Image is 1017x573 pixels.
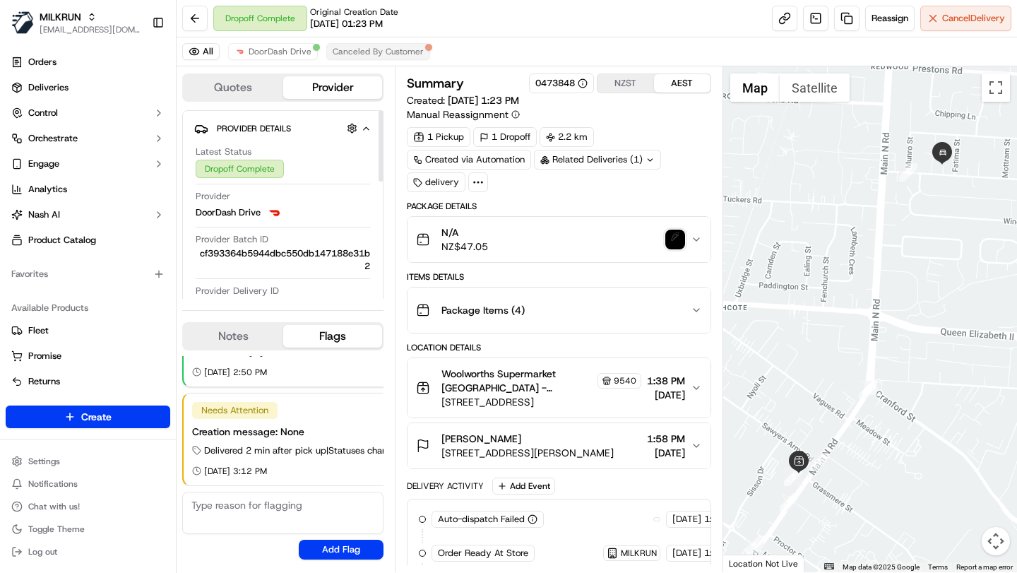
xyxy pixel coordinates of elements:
[597,74,654,93] button: NZST
[492,478,555,495] button: Add Event
[982,73,1010,102] button: Toggle fullscreen view
[14,135,40,160] img: 1736555255976-a54dd68f-1ca7-489b-9aae-adbdc363a1c4
[44,257,114,268] span: [PERSON_NAME]
[6,102,170,124] button: Control
[40,24,141,35] button: [EMAIL_ADDRESS][DOMAIN_NAME]
[81,410,112,424] span: Create
[824,563,834,569] button: Keyboard shortcuts
[249,46,311,57] span: DoorDash Drive
[234,46,246,57] img: doordash_logo_v2.png
[408,217,710,262] button: N/ANZ$47.05signature_proof_of_delivery image
[28,56,56,69] span: Orders
[407,150,531,170] a: Created via Automation
[6,297,170,319] div: Available Products
[865,6,915,31] button: Reassign
[204,466,267,477] span: [DATE] 3:12 PM
[441,303,525,317] span: Package Items ( 4 )
[784,468,802,486] div: 3
[6,127,170,150] button: Orchestrate
[326,43,430,60] button: Canceled By Customer
[780,493,798,512] div: 2
[28,350,61,362] span: Promise
[8,310,114,336] a: 📗Knowledge Base
[117,219,122,230] span: •
[228,43,318,60] button: DoorDash Drive
[28,258,40,269] img: 1736555255976-a54dd68f-1ca7-489b-9aae-adbdc363a1c4
[28,375,60,388] span: Returns
[28,324,49,337] span: Fleet
[28,501,80,512] span: Chat with us!
[192,425,650,439] div: Creation message: None
[6,345,170,367] button: Promise
[28,316,108,330] span: Knowledge Base
[647,432,685,446] span: 1:58 PM
[672,547,701,560] span: [DATE]
[6,497,170,516] button: Chat with us!
[621,548,657,559] span: MILKRUN
[125,219,154,230] span: [DATE]
[407,107,509,122] span: Manual Reassignment
[441,446,614,460] span: [STREET_ADDRESS][PERSON_NAME]
[196,190,230,203] span: Provider
[899,163,917,182] div: 9
[654,74,710,93] button: AEST
[727,554,773,572] a: Open this area in Google Maps (opens a new window)
[44,219,114,230] span: [PERSON_NAME]
[473,127,537,147] div: 1 Dropoff
[196,146,251,158] span: Latest Status
[28,234,96,247] span: Product Catalog
[28,220,40,231] img: 1736555255976-a54dd68f-1ca7-489b-9aae-adbdc363a1c4
[182,43,220,60] button: All
[40,10,81,24] button: MILKRUN
[672,513,701,526] span: [DATE]
[810,453,828,471] div: 4
[665,230,685,249] button: signature_proof_of_delivery image
[6,51,170,73] a: Orders
[28,546,57,557] span: Log out
[408,358,710,418] button: Woolworths Supermarket [GEOGRAPHIC_DATA] - Northlands Store Manager9540[STREET_ADDRESS]1:38 PM[DATE]
[310,18,383,30] span: [DATE] 01:23 PM
[30,135,55,160] img: 4281594248423_2fcf9dad9f2a874258b8_72.png
[196,285,279,297] span: Provider Delivery ID
[14,57,257,79] p: Welcome 👋
[407,201,710,212] div: Package Details
[6,153,170,175] button: Engage
[6,263,170,285] div: Favorites
[266,204,283,221] img: doordash_logo_v2.png
[928,563,948,571] a: Terms (opens in new tab)
[408,288,710,333] button: Package Items (4)
[723,555,804,572] div: Location Not Live
[920,6,1011,31] button: CancelDelivery
[780,73,850,102] button: Show satellite imagery
[283,76,383,99] button: Provider
[64,135,232,149] div: Start new chat
[407,127,470,147] div: 1 Pickup
[730,73,780,102] button: Show street map
[194,117,371,140] button: Provider Details
[219,181,257,198] button: See all
[11,350,165,362] a: Promise
[6,406,170,428] button: Create
[441,225,488,240] span: N/A
[28,81,69,94] span: Deliveries
[6,76,170,99] a: Deliveries
[942,12,1005,25] span: Cancel Delivery
[982,527,1010,555] button: Map camera controls
[956,563,1013,571] a: Report a map error
[727,554,773,572] img: Google
[310,6,398,18] span: Original Creation Date
[438,513,525,526] span: Auto-dispatch Failed
[407,93,519,107] span: Created:
[11,375,165,388] a: Returns
[647,446,685,460] span: [DATE]
[28,107,58,119] span: Control
[6,474,170,494] button: Notifications
[540,127,594,147] div: 2.2 km
[28,524,85,535] span: Toggle Theme
[14,317,25,329] div: 📗
[125,257,154,268] span: [DATE]
[28,456,60,467] span: Settings
[6,203,170,226] button: Nash AI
